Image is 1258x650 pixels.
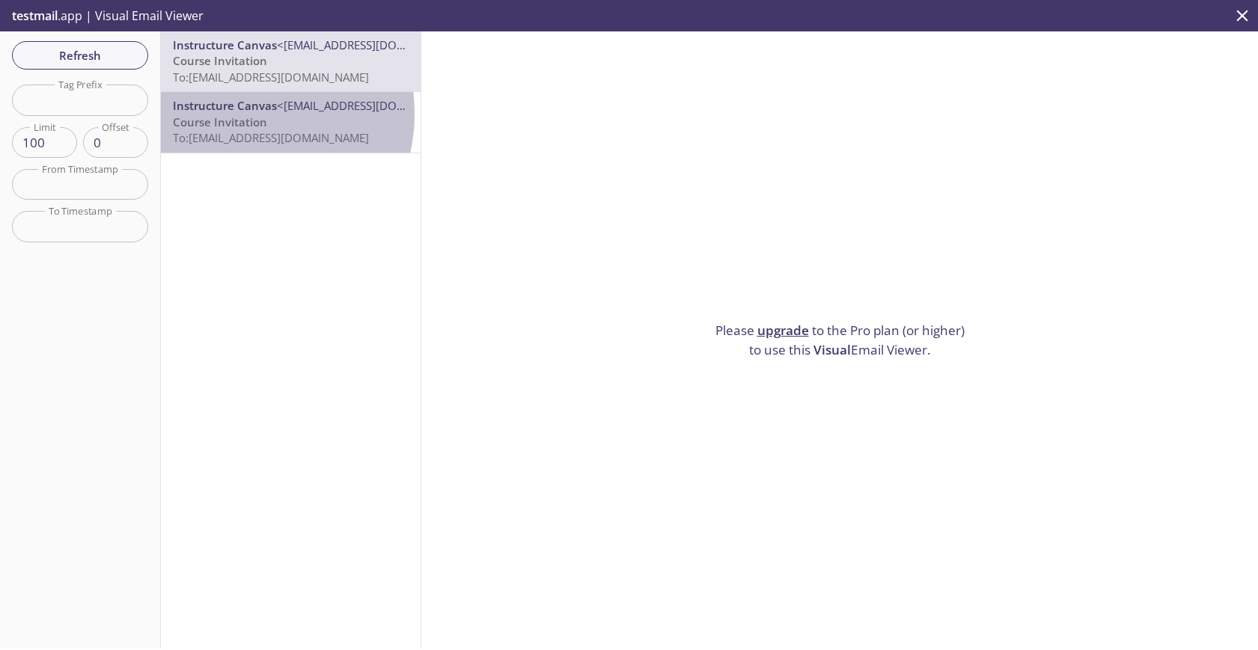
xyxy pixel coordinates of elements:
[12,41,148,70] button: Refresh
[813,341,851,358] span: Visual
[709,321,971,359] p: Please to the Pro plan (or higher) to use this Email Viewer.
[173,130,369,145] span: To: [EMAIL_ADDRESS][DOMAIN_NAME]
[277,98,471,113] span: <[EMAIL_ADDRESS][DOMAIN_NAME]>
[277,37,471,52] span: <[EMAIL_ADDRESS][DOMAIN_NAME]>
[173,98,277,113] span: Instructure Canvas
[173,114,267,129] span: Course Invitation
[161,31,421,91] div: Instructure Canvas<[EMAIL_ADDRESS][DOMAIN_NAME]>Course InvitationTo:[EMAIL_ADDRESS][DOMAIN_NAME]
[161,92,421,152] div: Instructure Canvas<[EMAIL_ADDRESS][DOMAIN_NAME]>Course InvitationTo:[EMAIL_ADDRESS][DOMAIN_NAME]
[24,46,136,65] span: Refresh
[757,322,809,339] a: upgrade
[161,31,421,153] nav: emails
[12,7,58,24] span: testmail
[173,37,277,52] span: Instructure Canvas
[173,53,267,68] span: Course Invitation
[173,70,369,85] span: To: [EMAIL_ADDRESS][DOMAIN_NAME]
